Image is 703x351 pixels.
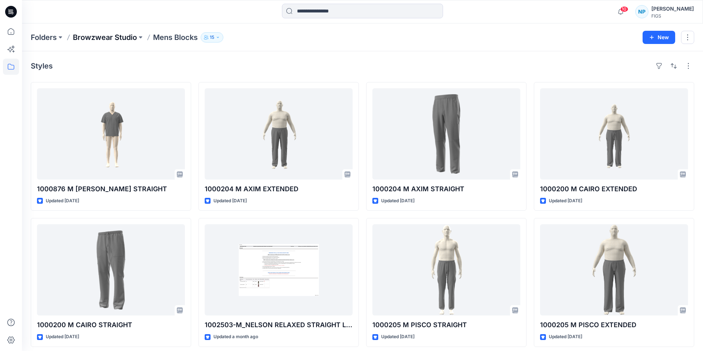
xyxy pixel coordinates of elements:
p: Updated [DATE] [549,197,582,205]
button: 15 [201,32,223,43]
p: 1002503-M_NELSON RELAXED STRAIGHT LEG SCRUB PANT [205,320,353,330]
p: Updated a month ago [213,333,258,341]
p: 1000204 M AXIM STRAIGHT [372,184,520,194]
a: 1000205 M PISCO STRAIGHT [372,224,520,315]
p: Mens Blocks [153,32,198,43]
a: 1000200 M CAIRO STRAIGHT [37,224,185,315]
a: Folders [31,32,57,43]
a: 1000204 M AXIM STRAIGHT [372,88,520,180]
p: 1000876 M [PERSON_NAME] STRAIGHT [37,184,185,194]
p: Updated [DATE] [381,197,414,205]
p: 15 [210,33,214,41]
a: Browzwear Studio [73,32,137,43]
h4: Styles [31,62,53,70]
p: 1000205 M PISCO EXTENDED [540,320,688,330]
a: 1000204 M AXIM EXTENDED [205,88,353,180]
p: 1000200 M CAIRO STRAIGHT [37,320,185,330]
p: Updated [DATE] [46,333,79,341]
span: 10 [620,6,628,12]
p: 1000200 M CAIRO EXTENDED [540,184,688,194]
div: NP [635,5,648,18]
div: [PERSON_NAME] [651,4,694,13]
p: 1000205 M PISCO STRAIGHT [372,320,520,330]
a: 1000876 M BAKER STRAIGHT [37,88,185,180]
p: 1000204 M AXIM EXTENDED [205,184,353,194]
a: 1002503-M_NELSON RELAXED STRAIGHT LEG SCRUB PANT [205,224,353,315]
p: Updated [DATE] [46,197,79,205]
button: New [643,31,675,44]
p: Updated [DATE] [381,333,414,341]
a: 1000200 M CAIRO EXTENDED [540,88,688,180]
p: Updated [DATE] [213,197,247,205]
a: 1000205 M PISCO EXTENDED [540,224,688,315]
div: FIGS [651,13,694,19]
p: Updated [DATE] [549,333,582,341]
